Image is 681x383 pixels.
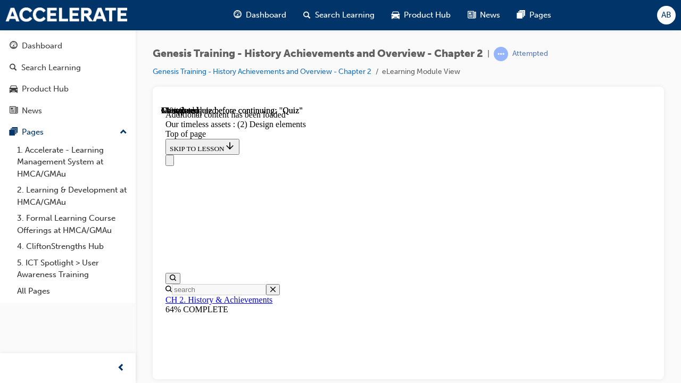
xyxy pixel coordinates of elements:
div: Our timeless assets : (2) Design elements [4,14,490,23]
button: DashboardSearch LearningProduct HubNews [4,34,131,122]
div: 64% COMPLETE [4,199,490,209]
span: Dashboard [246,9,286,21]
div: Additional content has been loaded [4,4,490,14]
button: AB [657,6,676,24]
span: Search Learning [315,9,375,21]
a: car-iconProduct Hub [383,4,459,26]
a: 2. Learning & Development at HMCA/GMAu [13,182,131,210]
span: Pages [529,9,551,21]
div: Search Learning [21,62,81,74]
a: 3. Formal Learning Course Offerings at HMCA/GMAu [13,210,131,238]
span: car-icon [392,9,400,22]
span: news-icon [468,9,476,22]
a: 4. CliftonStrengths Hub [13,238,131,255]
a: CH 2. History & Achievements [4,189,111,198]
button: Pages [4,122,131,142]
div: Top of page [4,23,490,33]
span: Product Hub [404,9,451,21]
span: search-icon [10,63,17,73]
a: Product Hub [4,79,131,99]
span: guage-icon [234,9,242,22]
img: accelerate-hmca [5,7,128,22]
span: Genesis Training - History Achievements and Overview - Chapter 2 [153,48,483,60]
span: up-icon [120,126,127,139]
li: eLearning Module View [382,66,460,78]
a: Genesis Training - History Achievements and Overview - Chapter 2 [153,67,371,76]
a: pages-iconPages [509,4,560,26]
button: Close navigation menu [4,49,13,60]
a: News [4,101,131,121]
span: learningRecordVerb_ATTEMPT-icon [494,47,508,61]
a: guage-iconDashboard [225,4,295,26]
span: AB [661,9,671,21]
a: 5. ICT Spotlight > User Awareness Training [13,255,131,283]
a: Dashboard [4,36,131,56]
button: Open search menu [4,167,19,178]
span: | [487,48,489,60]
span: pages-icon [10,128,18,137]
span: prev-icon [117,362,125,375]
div: Product Hub [22,83,69,95]
div: Pages [22,126,44,138]
a: search-iconSearch Learning [295,4,383,26]
span: News [480,9,500,21]
span: car-icon [10,85,18,94]
span: pages-icon [517,9,525,22]
span: guage-icon [10,41,18,51]
a: 1. Accelerate - Learning Management System at HMCA/GMAu [13,142,131,182]
div: News [22,105,42,117]
a: Search Learning [4,58,131,78]
button: SKIP TO LESSON [4,33,78,49]
span: search-icon [303,9,311,22]
div: Dashboard [22,40,62,52]
span: news-icon [10,106,18,116]
a: All Pages [13,283,131,299]
div: Attempted [512,49,548,59]
a: news-iconNews [459,4,509,26]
